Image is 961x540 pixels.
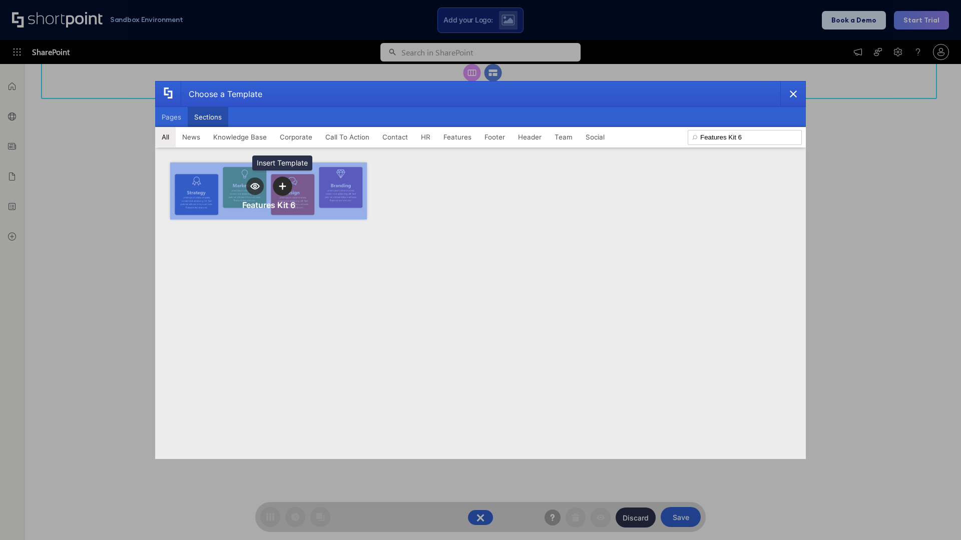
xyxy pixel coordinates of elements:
button: Contact [376,127,414,147]
div: Features Kit 6 [242,200,295,210]
button: Knowledge Base [207,127,273,147]
button: Features [437,127,478,147]
button: Social [579,127,611,147]
button: Footer [478,127,512,147]
div: Choose a Template [181,81,262,106]
button: Corporate [273,127,319,147]
button: All [155,127,176,147]
button: Sections [188,107,228,127]
input: Search [688,130,802,145]
button: Team [548,127,579,147]
iframe: Chat Widget [911,492,961,540]
button: Pages [155,107,188,127]
button: News [176,127,207,147]
button: HR [414,127,437,147]
div: template selector [155,81,806,459]
button: Call To Action [319,127,376,147]
button: Header [512,127,548,147]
